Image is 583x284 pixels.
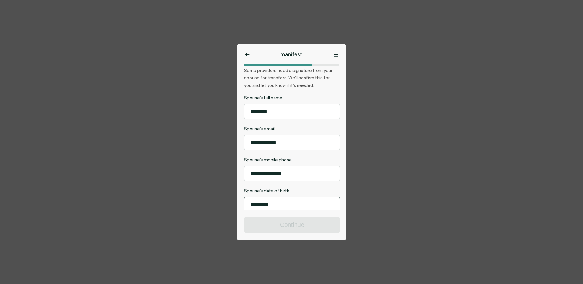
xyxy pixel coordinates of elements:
[244,189,340,194] label: Spouse's date of birth
[244,158,340,163] label: Spouse's mobile phone
[244,67,340,90] p: Some providers need a signature from your spouse for transfers. We'll confirm this for you and le...
[244,217,340,233] button: Continue
[244,126,340,132] label: Spouse's email
[244,95,340,101] label: Spouse's full name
